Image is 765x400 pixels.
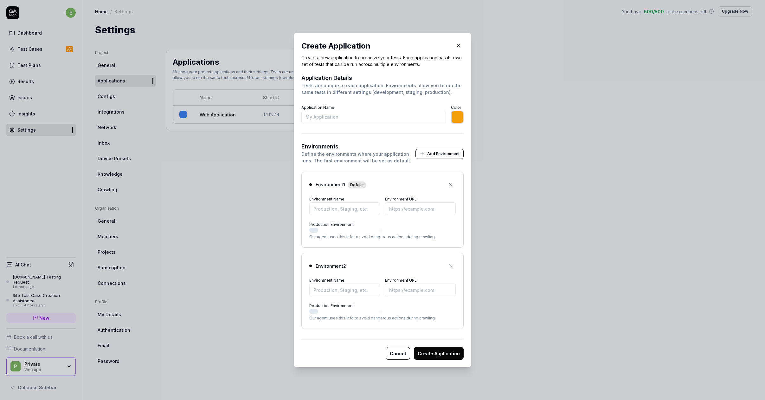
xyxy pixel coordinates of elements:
[309,315,456,321] p: Our agent uses this info to avoid dangerous actions during crawling.
[316,181,366,188] span: Environment 1
[415,149,464,159] button: Add Environment
[385,284,456,296] input: https://example.com
[385,197,417,201] label: Environment URL
[301,105,334,110] label: Application Name
[301,151,415,164] div: Define the environments where your application runs. The first environment will be set as default.
[348,181,366,188] span: Default
[451,105,461,110] label: Color
[301,144,415,149] h3: Environments
[301,82,464,95] div: Tests are unique to each application. Environments allow you to run the same tests in different s...
[453,40,464,50] button: Close Modal
[386,347,410,360] button: Cancel
[309,202,380,215] input: Production, Staging, etc.
[385,202,456,215] input: https://example.com
[301,75,464,81] h3: Application Details
[301,111,446,123] input: My Application
[301,54,464,68] p: Create a new application to organize your tests. Each application has its own set of tests that c...
[309,197,344,201] label: Environment Name
[309,303,354,308] label: Production Environment
[316,263,346,269] span: Environment 2
[309,234,456,240] p: Our agent uses this info to avoid dangerous actions during crawling.
[301,40,464,52] h2: Create Application
[414,347,464,360] button: Create Application
[309,284,380,296] input: Production, Staging, etc.
[309,278,344,283] label: Environment Name
[385,278,417,283] label: Environment URL
[309,222,354,227] label: Production Environment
